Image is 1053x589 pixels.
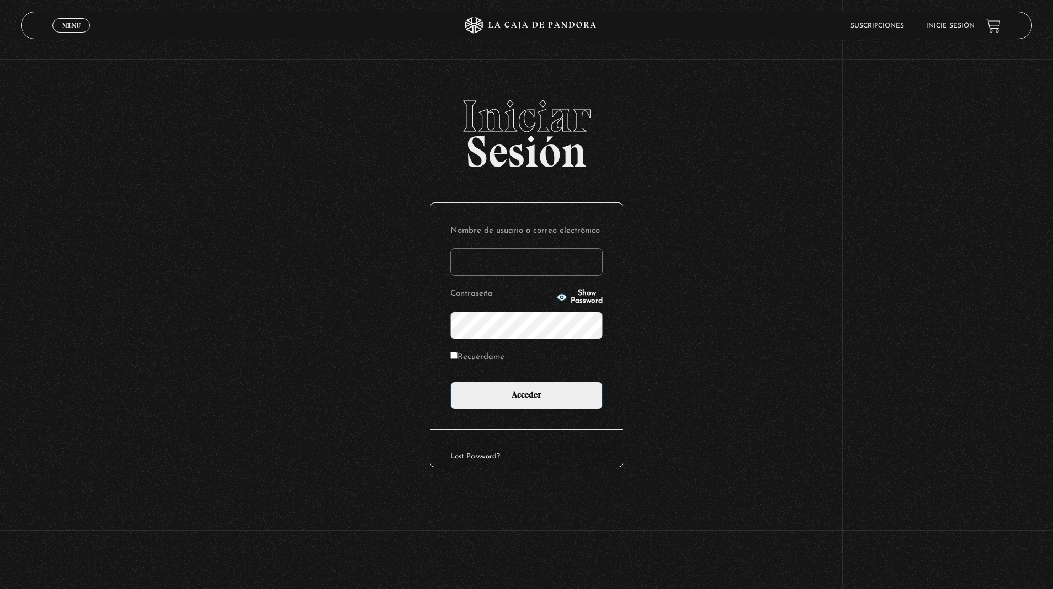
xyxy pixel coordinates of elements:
[986,18,1001,33] a: View your shopping cart
[62,22,81,29] span: Menu
[59,31,84,39] span: Cerrar
[850,23,904,29] a: Suscripciones
[450,453,500,460] a: Lost Password?
[556,290,603,305] button: Show Password
[450,286,553,303] label: Contraseña
[21,94,1032,138] span: Iniciar
[450,349,504,366] label: Recuérdame
[450,352,458,359] input: Recuérdame
[450,382,603,409] input: Acceder
[21,94,1032,165] h2: Sesión
[571,290,603,305] span: Show Password
[926,23,975,29] a: Inicie sesión
[450,223,603,240] label: Nombre de usuario o correo electrónico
